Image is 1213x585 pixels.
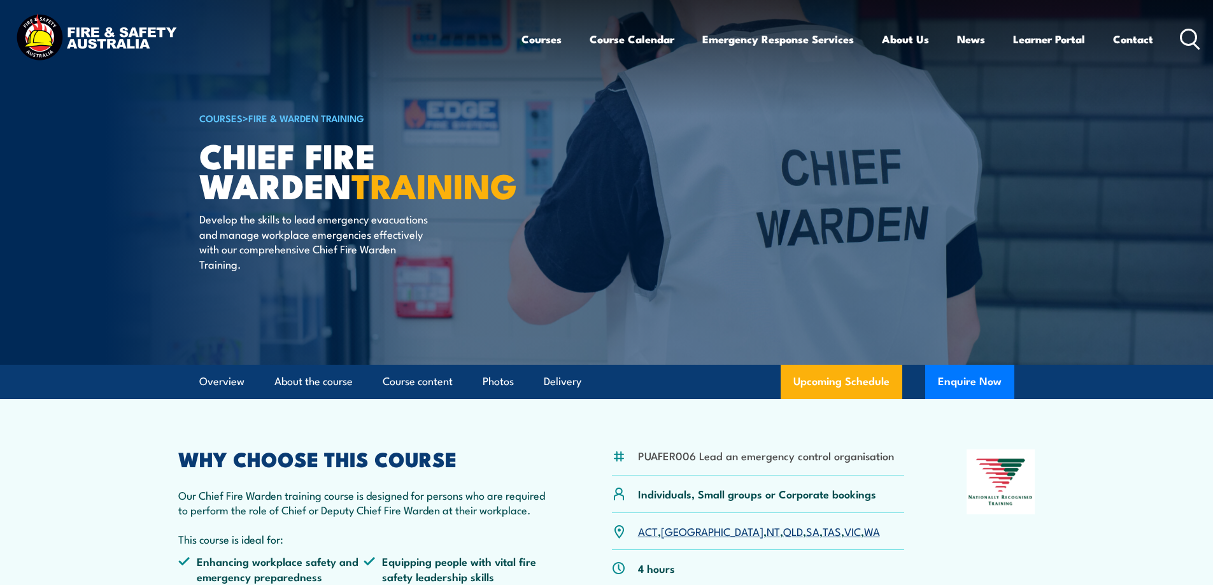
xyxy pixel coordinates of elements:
[178,532,550,546] p: This course is ideal for:
[521,22,562,56] a: Courses
[483,365,514,398] a: Photos
[638,561,675,575] p: 4 hours
[844,523,861,539] a: VIC
[364,554,550,584] li: Equipping people with vital fire safety leadership skills
[638,524,880,539] p: , , , , , , ,
[199,365,245,398] a: Overview
[178,488,550,518] p: Our Chief Fire Warden training course is designed for persons who are required to perform the rol...
[783,523,803,539] a: QLD
[638,448,894,463] li: PUAFER006 Lead an emergency control organisation
[178,554,364,584] li: Enhancing workplace safety and emergency preparedness
[178,449,550,467] h2: WHY CHOOSE THIS COURSE
[882,22,929,56] a: About Us
[1013,22,1085,56] a: Learner Portal
[781,365,902,399] a: Upcoming Schedule
[823,523,841,539] a: TAS
[806,523,819,539] a: SA
[590,22,674,56] a: Course Calendar
[702,22,854,56] a: Emergency Response Services
[967,449,1035,514] img: Nationally Recognised Training logo.
[383,365,453,398] a: Course content
[199,211,432,271] p: Develop the skills to lead emergency evacuations and manage workplace emergencies effectively wit...
[199,110,514,125] h6: >
[248,111,364,125] a: Fire & Warden Training
[544,365,581,398] a: Delivery
[351,158,517,211] strong: TRAINING
[199,140,514,199] h1: Chief Fire Warden
[925,365,1014,399] button: Enquire Now
[1113,22,1153,56] a: Contact
[661,523,763,539] a: [GEOGRAPHIC_DATA]
[767,523,780,539] a: NT
[638,523,658,539] a: ACT
[274,365,353,398] a: About the course
[638,486,876,501] p: Individuals, Small groups or Corporate bookings
[864,523,880,539] a: WA
[199,111,243,125] a: COURSES
[957,22,985,56] a: News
